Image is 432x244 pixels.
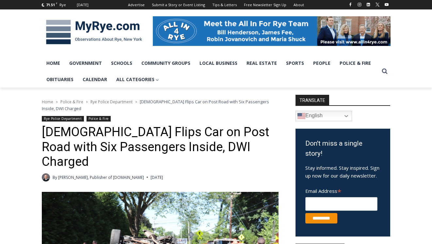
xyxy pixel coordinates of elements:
[309,55,335,71] a: People
[374,1,381,8] a: X
[383,1,391,8] a: YouTube
[364,1,372,8] a: Linkedin
[65,55,106,71] a: Government
[335,55,376,71] a: Police & Fire
[46,2,55,7] span: 71.51
[87,116,111,122] a: Police & Fire
[346,1,354,8] a: Facebook
[305,184,377,196] label: Email Address
[53,174,57,180] span: By
[195,55,242,71] a: Local Business
[356,1,363,8] a: Instagram
[42,125,279,169] h1: [DEMOGRAPHIC_DATA] Flips Car on Post Road with Six Passengers Inside, DWI Charged
[42,71,78,88] a: Obituaries
[42,15,146,49] img: MyRye.com
[42,99,53,105] a: Home
[305,138,380,159] h3: Don't miss a single story!
[77,2,88,8] div: [DATE]
[42,55,65,71] a: Home
[305,164,380,179] p: Stay informed. Stay inspired. Sign up now for our daily newsletter.
[106,55,137,71] a: Schools
[281,55,309,71] a: Sports
[56,100,58,104] span: >
[379,65,391,77] button: View Search Form
[297,112,305,120] img: en
[242,55,281,71] a: Real Estate
[42,116,84,122] a: Rye Police Department
[296,95,329,105] strong: TRANSLATE
[56,1,57,5] span: F
[296,111,352,121] a: English
[78,71,112,88] a: Calendar
[153,16,391,46] img: All in for Rye
[112,71,164,88] a: All Categories
[42,98,279,112] nav: Breadcrumbs
[86,100,88,104] span: >
[60,99,83,105] a: Police & Fire
[58,175,144,180] a: [PERSON_NAME], Publisher of [DOMAIN_NAME]
[90,99,133,105] a: Rye Police Department
[59,2,66,8] div: Rye
[135,100,137,104] span: >
[42,99,269,111] span: [DEMOGRAPHIC_DATA] Flips Car on Post Road with Six Passengers Inside, DWI Charged
[137,55,195,71] a: Community Groups
[42,173,50,181] a: Author image
[151,174,163,180] time: [DATE]
[42,55,379,88] nav: Primary Navigation
[116,76,159,83] span: All Categories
